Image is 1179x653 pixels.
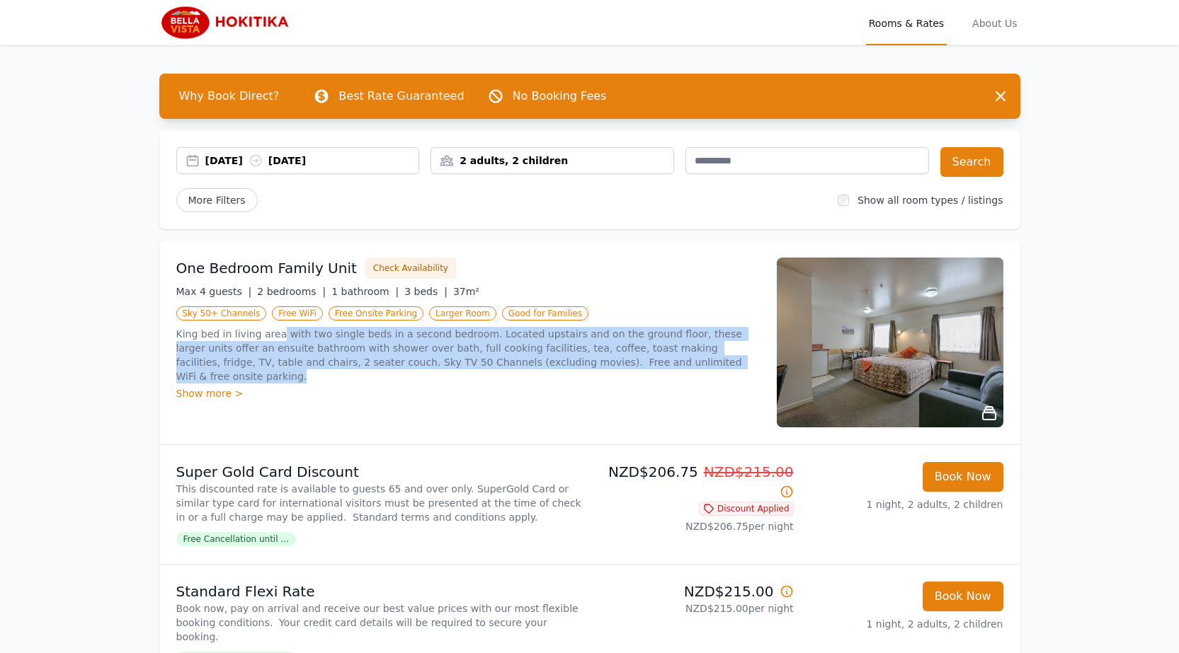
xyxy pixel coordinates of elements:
p: NZD$206.75 per night [596,519,794,533]
span: Max 4 guests | [176,286,252,297]
p: Standard Flexi Rate [176,582,584,601]
p: NZD$206.75 [596,462,794,502]
span: Sky 50+ Channels [176,306,267,320]
span: Why Book Direct? [168,82,291,110]
span: Free Onsite Parking [329,306,423,320]
div: 2 adults, 2 children [431,154,673,168]
p: NZD$215.00 [596,582,794,601]
p: Best Rate Guaranteed [338,88,464,105]
p: Super Gold Card Discount [176,462,584,482]
span: 3 beds | [404,286,448,297]
label: Show all room types / listings [858,195,1003,206]
p: NZD$215.00 per night [596,601,794,616]
button: Book Now [923,582,1003,611]
p: King bed in living area with two single beds in a second bedroom. Located upstairs and on the gro... [176,327,760,383]
p: Book now, pay on arrival and receive our best value prices with our most flexible booking conditi... [176,601,584,644]
p: 1 night, 2 adults, 2 children [805,497,1003,512]
img: Bella Vista Hokitika [159,6,295,40]
button: Search [940,147,1003,177]
span: Discount Applied [699,502,794,516]
span: Good for Families [502,306,588,320]
h3: One Bedroom Family Unit [176,258,357,278]
div: Show more > [176,386,760,400]
span: Free WiFi [272,306,323,320]
span: 1 bathroom | [331,286,399,297]
div: [DATE] [DATE] [205,154,419,168]
p: 1 night, 2 adults, 2 children [805,617,1003,631]
span: 37m² [453,286,479,297]
span: Larger Room [429,306,496,320]
p: No Booking Fees [513,88,607,105]
span: NZD$215.00 [704,463,794,480]
span: Free Cancellation until ... [176,532,296,546]
button: Check Availability [365,258,456,279]
span: More Filters [176,188,258,212]
button: Book Now [923,462,1003,492]
span: 2 bedrooms | [257,286,326,297]
p: This discounted rate is available to guests 65 and over only. SuperGold Card or similar type card... [176,482,584,524]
